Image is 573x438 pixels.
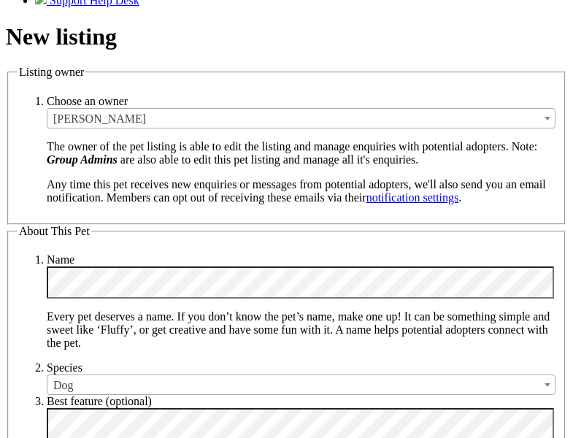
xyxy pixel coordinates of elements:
[47,108,555,128] span: Maddie Emard
[47,153,118,166] em: Group Admins
[47,375,555,396] span: Dog
[47,310,555,350] p: Every pet deserves a name. If you don’t know the pet’s name, make one up! It can be something sim...
[19,66,84,78] span: Listing owner
[47,140,555,166] p: The owner of the pet listing is able to edit the listing and manage enquiries with potential adop...
[47,395,152,407] label: Best feature (optional)
[6,23,567,50] h1: New listing
[366,191,459,204] a: notification settings
[47,253,74,266] label: Name
[47,109,555,129] span: Maddie Emard
[47,178,555,204] p: Any time this pet receives new enquiries or messages from potential adopters, we'll also send you...
[47,95,128,107] label: Choose an owner
[47,374,555,395] span: Dog
[19,225,90,237] span: About This Pet
[47,361,82,374] label: Species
